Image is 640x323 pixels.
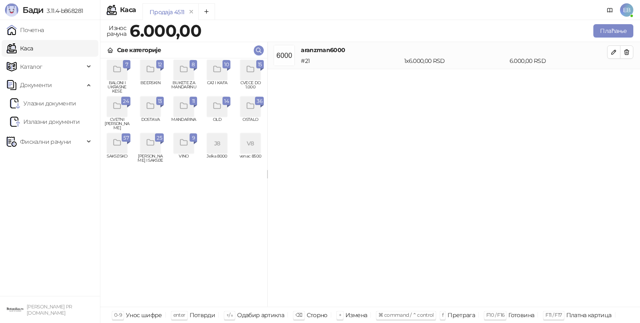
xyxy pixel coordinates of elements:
div: Унос шифре [126,310,162,320]
div: # 21 [299,56,402,65]
span: 14 [224,97,229,106]
div: Претрага [447,310,475,320]
span: [PERSON_NAME] I SAKSIJE [137,154,164,167]
span: 11 [191,97,195,106]
span: F11 / F17 [545,312,562,318]
div: Све категорије [117,45,161,55]
span: CVETNI [PERSON_NAME] [104,118,130,130]
span: EB [620,3,633,17]
div: Каса [120,7,136,13]
span: CAJ I KAFA [204,81,230,93]
div: Готовина [508,310,534,320]
span: DOSTAVA [137,118,164,130]
span: Каталог [20,58,42,75]
span: venac 8500 [237,154,264,167]
span: enter [173,312,185,318]
span: 9 [191,133,195,143]
a: Почетна [7,22,44,38]
span: 13 [158,97,162,106]
div: 6.000,00 RSD [508,56,609,65]
div: Потврди [190,310,215,320]
a: Ulazni dokumentiУлазни документи [10,95,76,112]
h4: aranzman6000 [301,45,607,55]
div: 1 x 6.000,00 RSD [402,56,508,65]
span: OSTALO [237,118,264,130]
span: ⌫ [295,312,302,318]
button: Add tab [198,3,215,20]
span: 36 [257,97,262,106]
button: remove [186,8,197,15]
div: Сторно [307,310,327,320]
img: 64x64-companyLogo-0e2e8aaa-0bd2-431b-8613-6e3c65811325.png [7,301,23,318]
span: 25 [157,133,162,143]
a: Документација [603,3,617,17]
button: Плаћање [593,24,633,38]
div: Продаја 4511 [150,8,184,17]
span: 57 [123,133,129,143]
div: Платна картица [566,310,612,320]
span: 24 [123,97,129,106]
span: VINO [170,154,197,167]
span: ⌘ command / ⌃ control [378,312,434,318]
span: ↑/↓ [226,312,233,318]
div: Одабир артикла [237,310,284,320]
span: CVECE DO 1.000 [237,81,264,93]
div: Измена [345,310,367,320]
img: Logo [5,3,18,17]
span: OLD [204,118,230,130]
div: Износ рачуна [105,23,128,39]
span: 7 [125,60,129,69]
span: 3.11.4-b868281 [43,7,83,15]
span: + [339,312,341,318]
small: [PERSON_NAME] PR [DOMAIN_NAME] [27,304,72,316]
span: 10 [224,60,229,69]
span: 0-9 [114,312,122,318]
span: Фискални рачуни [20,133,71,150]
span: BEERSKIN [137,81,164,93]
a: Каса [7,40,33,57]
div: V8 [240,133,260,153]
span: Документи [20,77,52,93]
span: Jelka 8000 [204,154,230,167]
span: f [442,312,443,318]
div: grid [100,58,267,307]
span: 15 [258,60,262,69]
span: BUKETE ZA MANDARINU [170,81,197,93]
span: 12 [158,60,162,69]
div: J8 [207,133,227,153]
strong: 6.000,00 [130,20,201,41]
span: SAKSIJSKO [104,154,130,167]
span: 8 [191,60,195,69]
span: BALONI I UKRASNE KESE [104,81,130,93]
a: Излазни документи [10,113,80,130]
span: MANDARINA [170,118,197,130]
span: Бади [22,5,43,15]
span: F10 / F16 [486,312,504,318]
